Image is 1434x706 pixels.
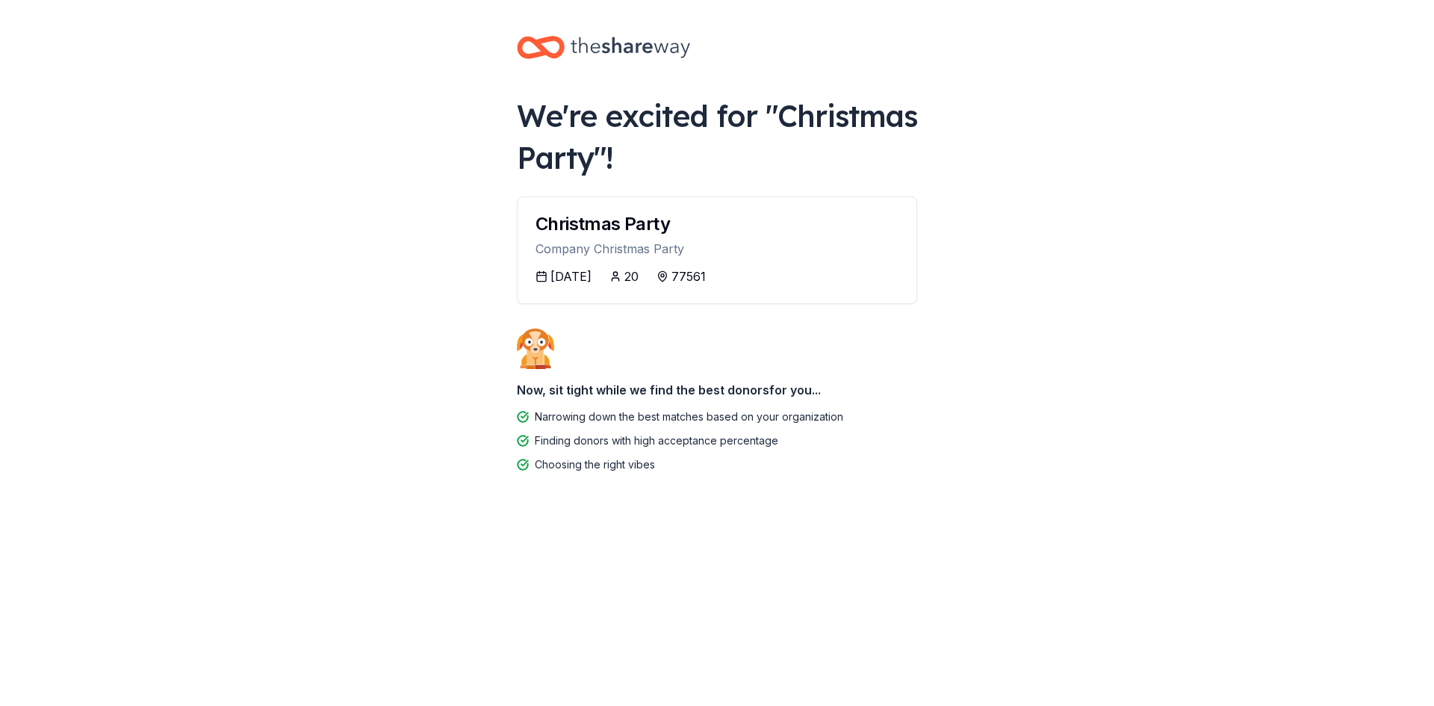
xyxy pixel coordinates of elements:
img: Dog waiting patiently [517,328,554,368]
div: We're excited for " Christmas Party "! [517,95,917,179]
div: Company Christmas Party [536,239,898,258]
div: Choosing the right vibes [535,456,655,474]
div: Narrowing down the best matches based on your organization [535,408,843,426]
div: Christmas Party [536,215,898,233]
div: 20 [624,267,639,285]
div: Now, sit tight while we find the best donors for you... [517,375,917,405]
div: 77561 [671,267,706,285]
div: [DATE] [550,267,592,285]
div: Finding donors with high acceptance percentage [535,432,778,450]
